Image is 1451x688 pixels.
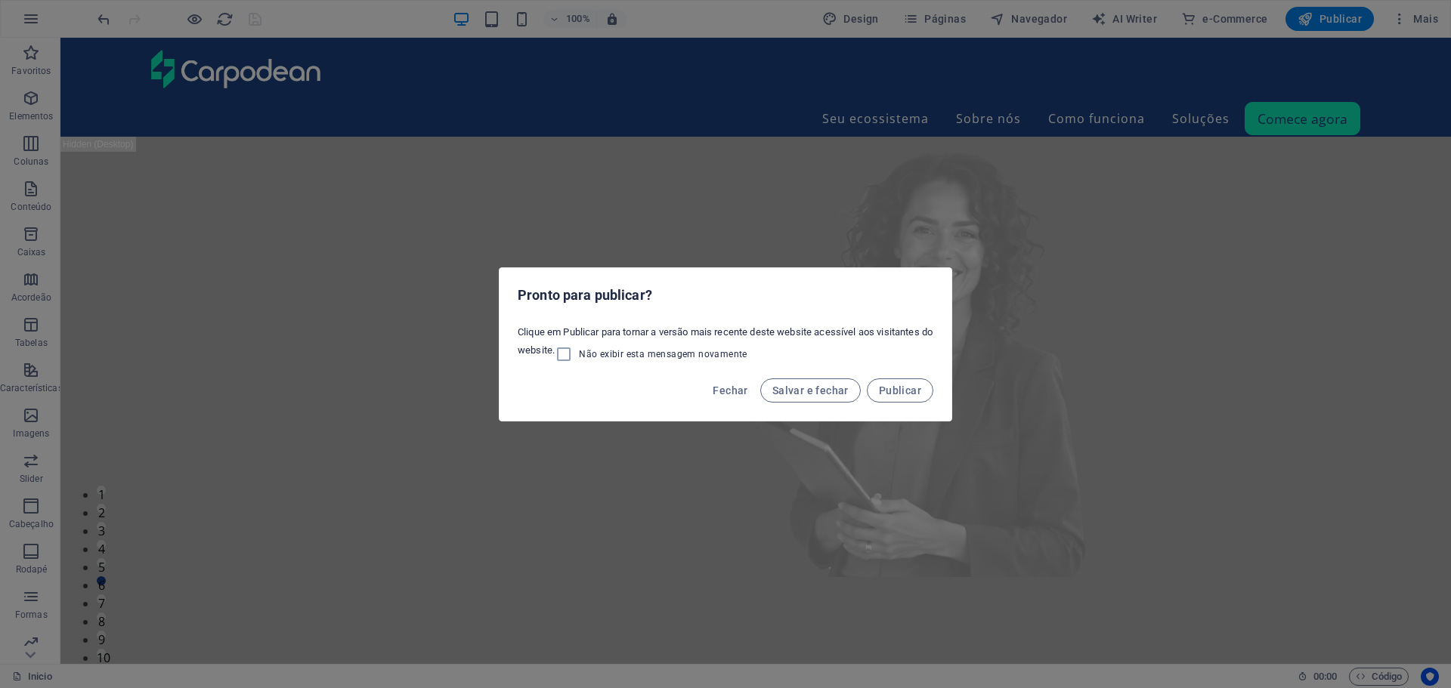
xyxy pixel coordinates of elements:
[500,319,951,369] div: Clique em Publicar para tornar a versão mais recente deste website acessível aos visitantes do we...
[518,286,933,304] h2: Pronto para publicar?
[760,378,861,403] button: Salvar e fechar
[772,384,849,396] span: Salvar e fechar
[707,378,753,403] button: Fechar
[713,384,747,396] span: Fechar
[579,348,747,360] span: Não exibir esta mensagem novamente
[867,378,933,403] button: Publicar
[879,384,921,396] span: Publicar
